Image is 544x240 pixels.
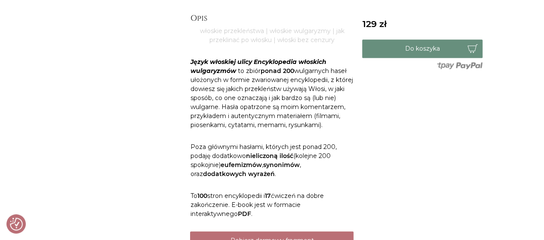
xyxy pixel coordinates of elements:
[362,18,386,29] span: 129
[10,218,23,231] img: Revisit consent button
[362,39,483,58] button: Do koszyka
[263,161,299,169] strong: synonimów
[10,218,23,231] button: Preferencje co do zgód
[190,58,353,130] p: to zbiór wulgarnych haseł ułożonych w formie zwariowanej encyklopedii, z której dowiesz się jakic...
[190,27,353,45] p: włoskie przekleństwa | włoskie wulgaryzmy | jak przeklinać po włosku | włoski bez cenzury
[264,192,270,200] strong: 17
[203,170,274,178] strong: dodatkowych wyrażeń
[190,143,353,179] p: Poza głównymi hasłami, których jest ponad 200, podaję dodatkowo (kolejne 200 spokojnie) , , oraz .
[190,14,353,23] h2: Opis
[220,161,261,169] strong: eufemizmów
[190,191,353,219] p: To stron encyklopedii i ćwiczeń na dobre zakończenie. E-book jest w formacie interaktywnego .
[260,67,294,75] strong: ponad 200
[197,192,207,200] strong: 100
[246,152,293,160] strong: nieliczoną ilość
[237,210,251,218] strong: PDF
[190,58,326,75] em: Język włoskiej ulicy Encyklopedia włoskich wulgaryzmów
